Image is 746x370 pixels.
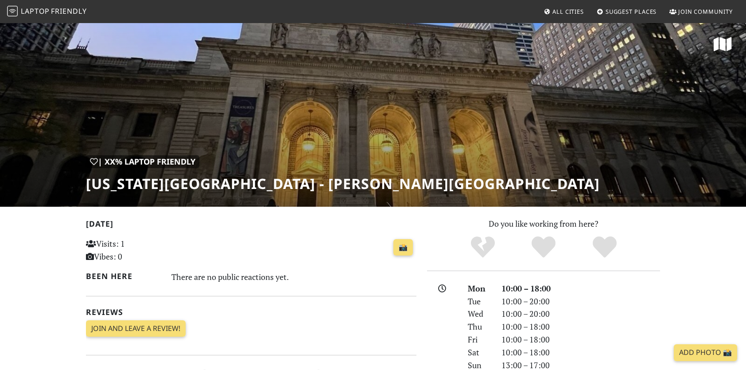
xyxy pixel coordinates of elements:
a: Join Community [666,4,736,20]
span: Suggest Places [606,8,657,16]
div: 10:00 – 20:00 [496,295,665,308]
div: 10:00 – 18:00 [496,282,665,295]
h2: [DATE] [86,219,416,232]
h2: Reviews [86,307,416,317]
div: Yes [513,235,574,260]
a: All Cities [540,4,587,20]
div: There are no public reactions yet. [171,270,417,284]
div: Sat [462,346,496,359]
div: Wed [462,307,496,320]
div: Tue [462,295,496,308]
a: Suggest Places [593,4,661,20]
p: Visits: 1 Vibes: 0 [86,237,189,263]
div: | XX% Laptop Friendly [86,155,199,168]
h2: Been here [86,272,161,281]
a: Add Photo 📸 [674,344,737,361]
span: Join Community [678,8,733,16]
h1: [US_STATE][GEOGRAPHIC_DATA] - [PERSON_NAME][GEOGRAPHIC_DATA] [86,175,600,192]
div: 10:00 – 18:00 [496,320,665,333]
div: 10:00 – 18:00 [496,333,665,346]
a: 📸 [393,239,413,256]
a: Join and leave a review! [86,320,186,337]
span: Laptop [21,6,50,16]
div: 10:00 – 20:00 [496,307,665,320]
p: Do you like working from here? [427,217,660,230]
div: 10:00 – 18:00 [496,346,665,359]
a: LaptopFriendly LaptopFriendly [7,4,87,20]
div: Fri [462,333,496,346]
img: LaptopFriendly [7,6,18,16]
span: Friendly [51,6,86,16]
span: All Cities [552,8,584,16]
div: Definitely! [574,235,635,260]
div: Mon [462,282,496,295]
div: Thu [462,320,496,333]
div: No [452,235,513,260]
